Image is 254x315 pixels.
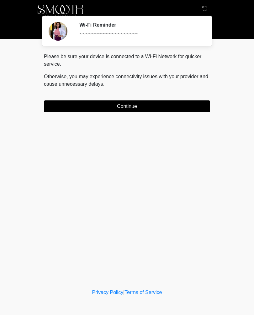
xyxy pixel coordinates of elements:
button: Continue [44,100,210,112]
a: Privacy Policy [92,290,124,295]
a: Terms of Service [124,290,162,295]
div: ~~~~~~~~~~~~~~~~~~~~ [79,30,201,38]
p: Otherwise, you may experience connectivity issues with your provider and cause unnecessary delays [44,73,210,88]
img: Smooth Skin Solutions LLC Logo [38,5,83,17]
p: Please be sure your device is connected to a Wi-Fi Network for quicker service. [44,53,210,68]
h2: Wi-Fi Reminder [79,22,201,28]
a: | [123,290,124,295]
img: Agent Avatar [49,22,67,41]
span: . [103,81,104,87]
